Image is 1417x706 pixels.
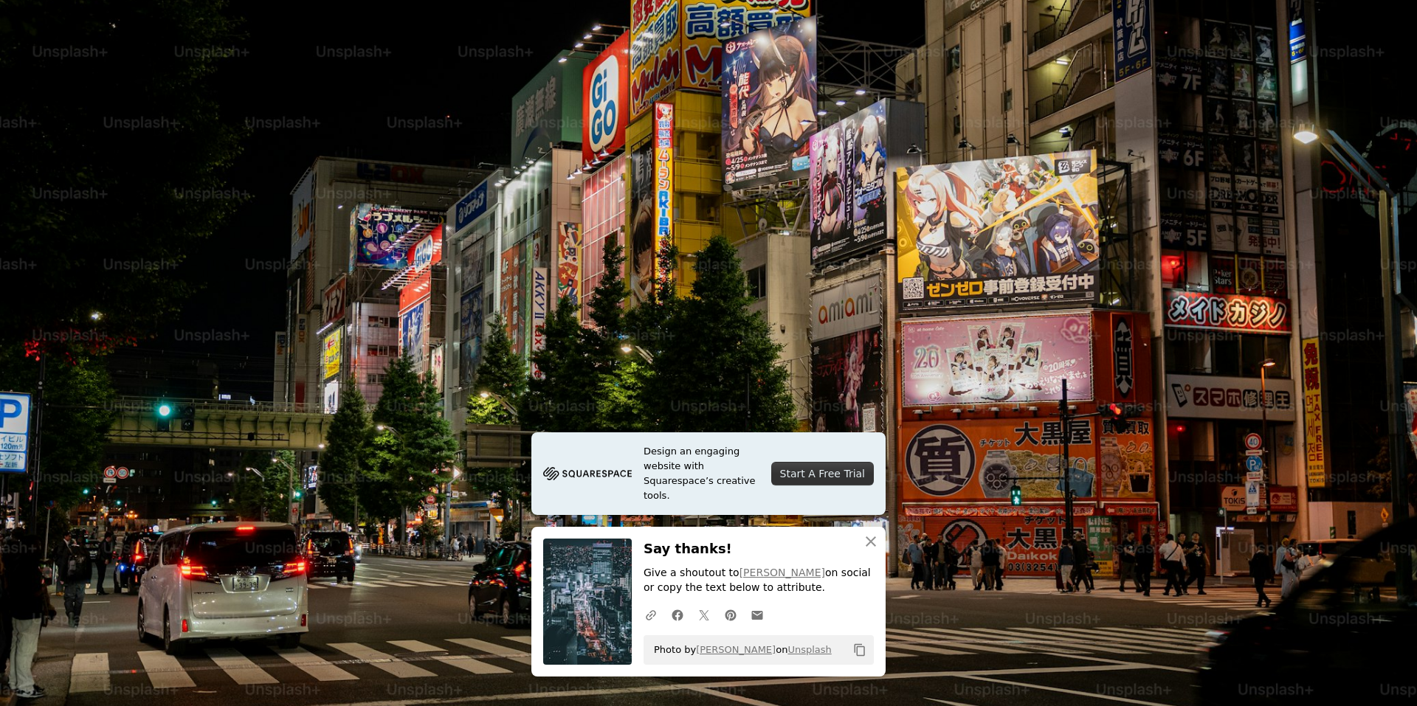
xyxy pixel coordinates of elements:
h3: Say thanks! [644,539,874,560]
button: Copy to clipboard [847,637,872,662]
a: Design an engaging website with Squarespace’s creative tools.Start A Free Trial [531,432,886,515]
div: Start A Free Trial [771,462,874,485]
span: Design an engaging website with Squarespace’s creative tools. [644,444,759,503]
a: [PERSON_NAME] [696,644,776,655]
a: Share on Pinterest [717,600,744,629]
a: Share over email [744,600,770,629]
a: [PERSON_NAME] [739,567,825,578]
a: Unsplash [787,644,831,655]
a: Share on Facebook [664,600,691,629]
a: Share on Twitter [691,600,717,629]
img: file-1705255347840-230a6ab5bca9image [543,463,632,485]
span: Photo by on [647,638,832,662]
p: Give a shoutout to on social or copy the text below to attribute. [644,566,874,595]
